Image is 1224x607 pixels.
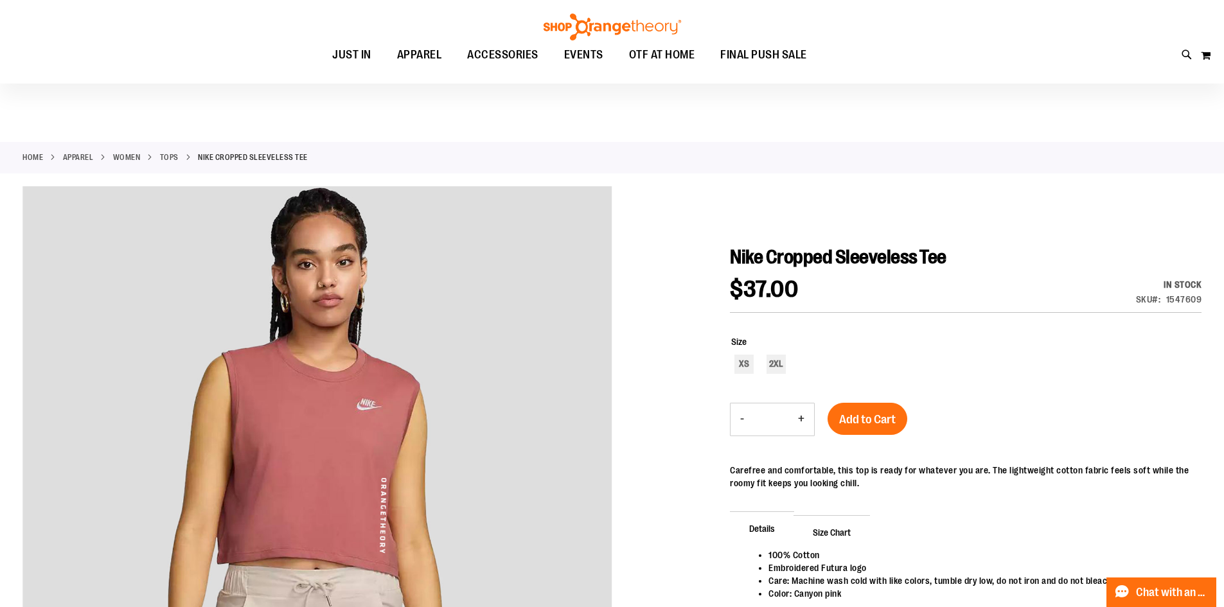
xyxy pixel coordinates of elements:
a: WOMEN [113,152,141,163]
span: JUST IN [332,40,371,69]
a: Tops [160,152,179,163]
li: Care: Machine wash cold with like colors, tumble dry low, do not iron and do not bleach [768,574,1189,587]
span: OTF AT HOME [629,40,695,69]
li: Color: Canyon pink [768,587,1189,600]
span: Size [731,337,747,347]
span: Nike Cropped Sleeveless Tee [730,246,946,268]
img: Shop Orangetheory [542,13,683,40]
span: Size Chart [794,515,870,549]
span: EVENTS [564,40,603,69]
strong: SKU [1136,294,1161,304]
a: JUST IN [319,40,384,70]
li: Embroidered Futura logo [768,561,1189,574]
span: Chat with an Expert [1136,586,1209,599]
a: APPAREL [384,40,455,69]
div: In stock [1136,278,1202,291]
span: FINAL PUSH SALE [720,40,807,69]
div: Carefree and comfortable, this top is ready for whatever you are. The lightweight cotton fabric f... [730,464,1202,489]
div: Availability [1136,278,1202,291]
input: Product quantity [754,404,788,435]
a: Home [22,152,43,163]
a: APPAREL [63,152,94,163]
button: Add to Cart [828,403,907,435]
div: 2XL [767,355,786,374]
a: OTF AT HOME [616,40,708,70]
strong: Nike Cropped Sleeveless Tee [198,152,308,163]
span: $37.00 [730,276,798,303]
button: Chat with an Expert [1106,577,1217,607]
a: EVENTS [551,40,616,70]
span: Add to Cart [839,412,896,427]
a: FINAL PUSH SALE [707,40,820,70]
span: APPAREL [397,40,442,69]
div: 1547609 [1166,293,1202,306]
span: Details [730,511,794,545]
span: ACCESSORIES [467,40,538,69]
a: ACCESSORIES [454,40,551,70]
div: XS [734,355,754,374]
button: Decrease product quantity [731,403,754,435]
li: 100% Cotton [768,549,1189,561]
button: Increase product quantity [788,403,814,435]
